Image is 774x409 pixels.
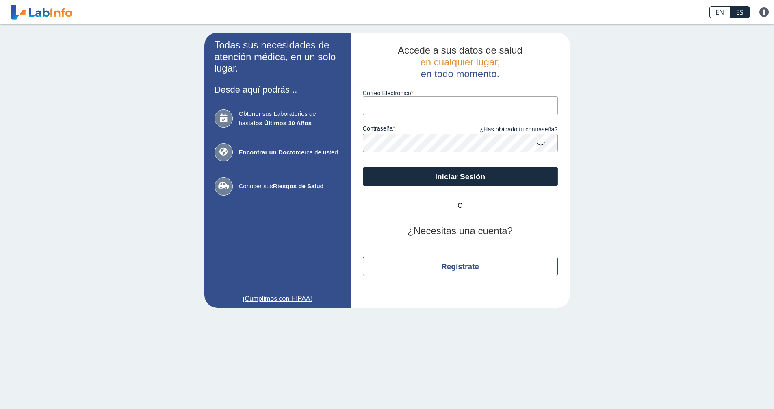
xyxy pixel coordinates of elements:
span: cerca de usted [239,148,340,157]
h2: ¿Necesitas una cuenta? [363,225,558,237]
span: en todo momento. [421,68,499,79]
button: Iniciar Sesión [363,167,558,186]
a: EN [709,6,730,18]
a: ES [730,6,750,18]
label: Correo Electronico [363,90,558,96]
b: Riesgos de Salud [273,183,324,189]
h3: Desde aquí podrás... [215,85,340,95]
a: ¿Has olvidado tu contraseña? [460,125,558,134]
span: O [436,201,485,211]
h2: Todas sus necesidades de atención médica, en un solo lugar. [215,39,340,74]
b: Encontrar un Doctor [239,149,298,156]
a: ¡Cumplimos con HIPAA! [215,294,340,304]
span: Obtener sus Laboratorios de hasta [239,109,340,128]
iframe: Help widget launcher [702,377,765,400]
label: contraseña [363,125,460,134]
span: Conocer sus [239,182,340,191]
span: en cualquier lugar, [420,57,500,67]
button: Regístrate [363,257,558,276]
b: los Últimos 10 Años [254,120,312,126]
span: Accede a sus datos de salud [398,45,523,56]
